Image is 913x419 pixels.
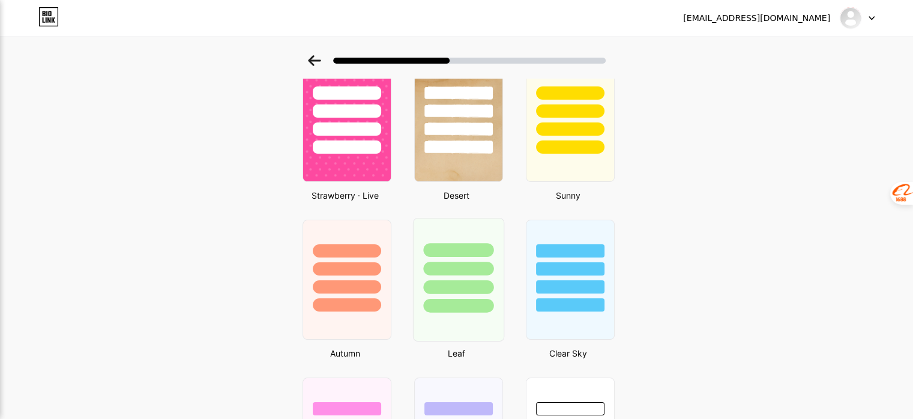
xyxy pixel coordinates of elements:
[683,12,830,25] div: [EMAIL_ADDRESS][DOMAIN_NAME]
[839,7,862,29] img: guangming shi
[299,347,391,360] div: Autumn
[522,189,615,202] div: Sunny
[411,189,503,202] div: Desert
[299,189,391,202] div: Strawberry · Live
[522,347,615,360] div: Clear Sky
[411,347,503,360] div: Leaf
